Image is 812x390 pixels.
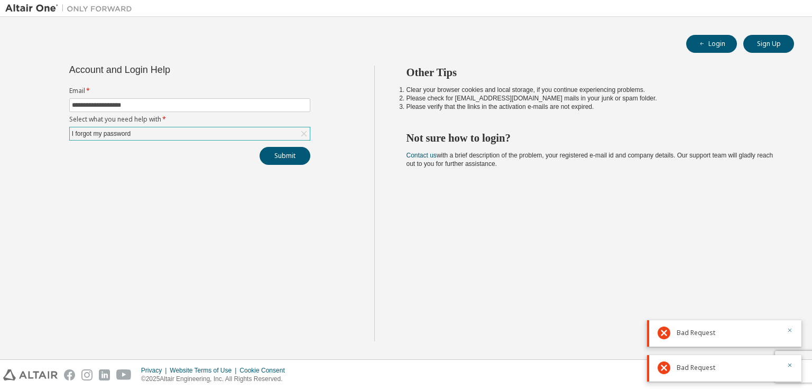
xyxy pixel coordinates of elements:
span: with a brief description of the problem, your registered e-mail id and company details. Our suppo... [407,152,773,168]
img: youtube.svg [116,369,132,380]
img: altair_logo.svg [3,369,58,380]
a: Contact us [407,152,437,159]
label: Select what you need help with [69,115,310,124]
div: I forgot my password [70,127,310,140]
img: Altair One [5,3,137,14]
button: Submit [260,147,310,165]
div: Privacy [141,366,170,375]
img: instagram.svg [81,369,93,380]
li: Clear your browser cookies and local storage, if you continue experiencing problems. [407,86,776,94]
div: Cookie Consent [239,366,291,375]
h2: Other Tips [407,66,776,79]
img: linkedin.svg [99,369,110,380]
h2: Not sure how to login? [407,131,776,145]
img: facebook.svg [64,369,75,380]
li: Please check for [EMAIL_ADDRESS][DOMAIN_NAME] mails in your junk or spam folder. [407,94,776,103]
p: © 2025 Altair Engineering, Inc. All Rights Reserved. [141,375,291,384]
div: Website Terms of Use [170,366,239,375]
span: Bad Request [677,364,715,372]
div: I forgot my password [70,128,132,140]
li: Please verify that the links in the activation e-mails are not expired. [407,103,776,111]
span: Bad Request [677,329,715,337]
label: Email [69,87,310,95]
div: Account and Login Help [69,66,262,74]
button: Login [686,35,737,53]
button: Sign Up [743,35,794,53]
